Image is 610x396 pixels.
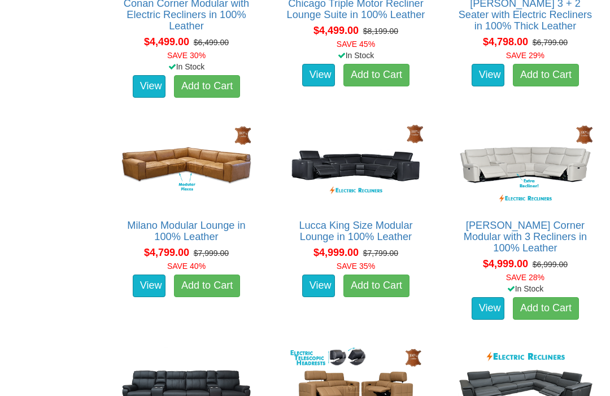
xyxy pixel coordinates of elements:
[472,297,504,320] a: View
[513,297,579,320] a: Add to Cart
[286,122,426,208] img: Lucca King Size Modular Lounge in 100% Leather
[302,64,335,86] a: View
[483,36,528,47] span: $4,798.00
[133,275,165,297] a: View
[302,275,335,297] a: View
[533,260,568,269] del: $6,999.00
[363,249,398,258] del: $7,799.00
[447,283,604,294] div: In Stock
[363,27,398,36] del: $8,199.00
[127,220,245,242] a: Milano Modular Lounge in 100% Leather
[174,275,240,297] a: Add to Cart
[513,64,579,86] a: Add to Cart
[144,247,189,258] span: $4,799.00
[337,262,375,271] font: SAVE 35%
[144,36,189,47] span: $4,499.00
[533,38,568,47] del: $6,799.00
[464,220,587,254] a: [PERSON_NAME] Corner Modular with 3 Recliners in 100% Leather
[299,220,412,242] a: Lucca King Size Modular Lounge in 100% Leather
[277,50,434,61] div: In Stock
[472,64,504,86] a: View
[194,38,229,47] del: $6,499.00
[343,275,409,297] a: Add to Cart
[506,273,544,282] font: SAVE 28%
[337,40,375,49] font: SAVE 45%
[167,262,206,271] font: SAVE 40%
[174,75,240,98] a: Add to Cart
[483,258,528,269] span: $4,999.00
[108,61,265,72] div: In Stock
[194,249,229,258] del: $7,999.00
[313,25,359,36] span: $4,499.00
[506,51,544,60] font: SAVE 29%
[133,75,165,98] a: View
[116,122,256,208] img: Milano Modular Lounge in 100% Leather
[313,247,359,258] span: $4,999.00
[455,122,595,208] img: Santiago Corner Modular with 3 Recliners in 100% Leather
[343,64,409,86] a: Add to Cart
[167,51,206,60] font: SAVE 30%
